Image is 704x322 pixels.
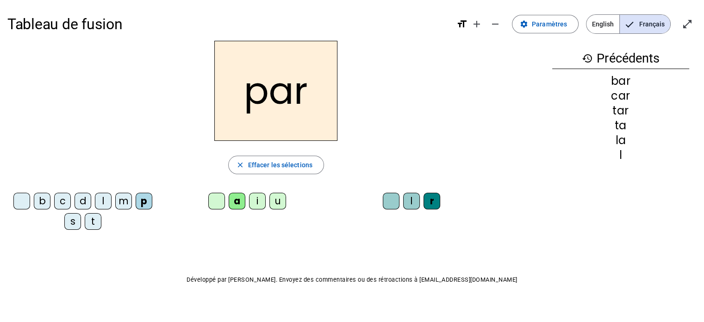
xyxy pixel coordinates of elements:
[512,15,579,33] button: Paramètres
[471,19,482,30] mat-icon: add
[424,193,440,209] div: r
[552,150,689,161] div: l
[552,76,689,87] div: bar
[532,19,567,30] span: Paramètres
[95,193,112,209] div: l
[678,15,697,33] button: Entrer en plein écran
[490,19,501,30] mat-icon: remove
[552,120,689,131] div: ta
[34,193,50,209] div: b
[136,193,152,209] div: p
[269,193,286,209] div: u
[620,15,670,33] span: Français
[403,193,420,209] div: l
[586,14,671,34] mat-button-toggle-group: Language selection
[520,20,528,28] mat-icon: settings
[85,213,101,230] div: t
[582,53,593,64] mat-icon: history
[248,159,312,170] span: Effacer les sélections
[586,15,619,33] span: English
[236,161,244,169] mat-icon: close
[228,156,324,174] button: Effacer les sélections
[682,19,693,30] mat-icon: open_in_full
[552,90,689,101] div: car
[486,15,505,33] button: Diminuer la taille de la police
[249,193,266,209] div: i
[229,193,245,209] div: a
[552,135,689,146] div: la
[54,193,71,209] div: c
[552,48,689,69] h3: Précédents
[75,193,91,209] div: d
[7,274,697,285] p: Développé par [PERSON_NAME]. Envoyez des commentaires ou des rétroactions à [EMAIL_ADDRESS][DOMAI...
[64,213,81,230] div: s
[467,15,486,33] button: Augmenter la taille de la police
[214,41,337,141] h2: par
[7,9,449,39] h1: Tableau de fusion
[456,19,467,30] mat-icon: format_size
[115,193,132,209] div: m
[552,105,689,116] div: tar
